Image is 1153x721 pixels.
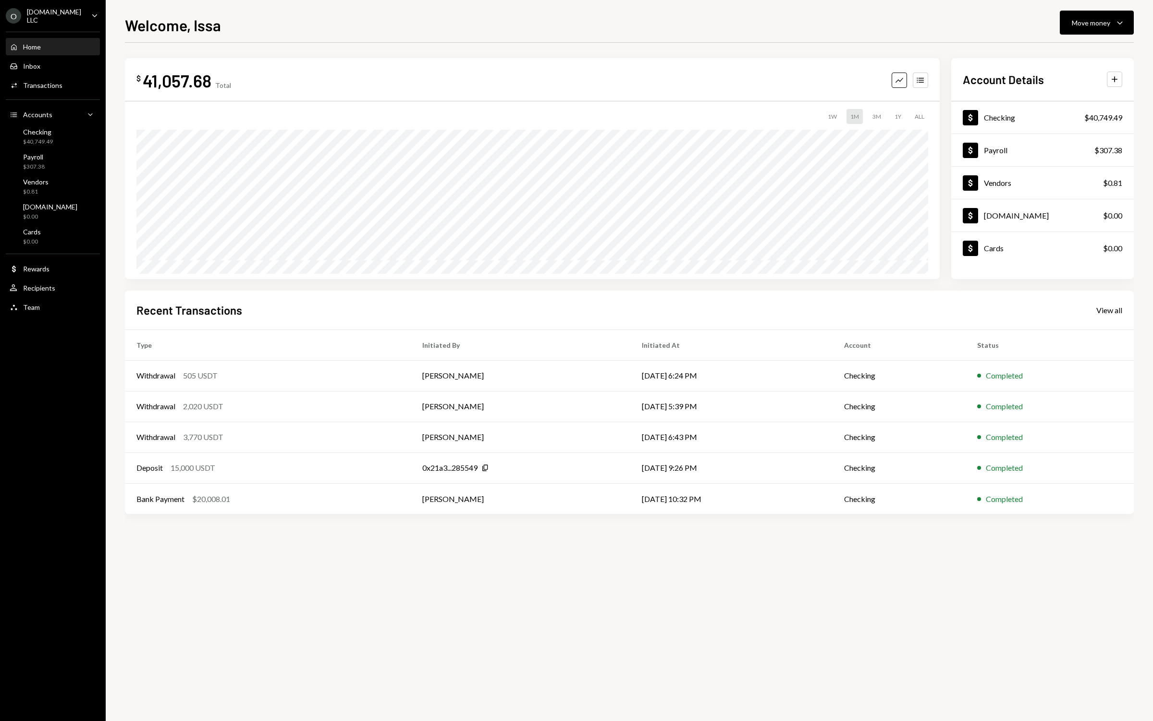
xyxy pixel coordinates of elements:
div: Vendors [984,178,1011,187]
div: 15,000 USDT [171,462,215,474]
div: $40,749.49 [1084,112,1122,123]
td: [PERSON_NAME] [411,422,631,452]
h2: Account Details [963,72,1044,87]
div: Deposit [136,462,163,474]
a: Vendors$0.81 [6,175,100,198]
th: Status [966,330,1134,360]
a: Checking$40,749.49 [951,101,1134,134]
td: [DATE] 9:26 PM [630,452,833,483]
div: $ [136,73,141,83]
div: $0.00 [23,238,41,246]
td: [DATE] 5:39 PM [630,391,833,422]
div: Team [23,303,40,311]
div: 41,057.68 [143,70,211,91]
th: Initiated By [411,330,631,360]
div: Recipients [23,284,55,292]
div: Inbox [23,62,40,70]
div: 505 USDT [183,370,218,381]
td: [PERSON_NAME] [411,483,631,514]
div: Checking [984,113,1015,122]
div: $0.00 [23,213,77,221]
div: $307.38 [1094,145,1122,156]
div: $0.00 [1103,210,1122,221]
div: 2,020 USDT [183,401,223,412]
div: Accounts [23,110,52,119]
a: Payroll$307.38 [6,150,100,173]
th: Account [833,330,966,360]
div: Payroll [23,153,45,161]
div: $307.38 [23,163,45,171]
a: Accounts [6,106,100,123]
button: Move money [1060,11,1134,35]
div: Rewards [23,265,49,273]
div: Cards [984,244,1004,253]
a: Home [6,38,100,55]
div: Completed [986,493,1023,505]
td: Checking [833,391,966,422]
div: Total [215,81,231,89]
a: Checking$40,749.49 [6,125,100,148]
td: Checking [833,422,966,452]
div: O [6,8,21,24]
td: Checking [833,452,966,483]
div: [DOMAIN_NAME] [984,211,1049,220]
div: Home [23,43,41,51]
a: [DOMAIN_NAME]$0.00 [6,200,100,223]
td: [DATE] 10:32 PM [630,483,833,514]
div: Checking [23,128,53,136]
div: Payroll [984,146,1007,155]
div: $0.81 [23,188,49,196]
a: Inbox [6,57,100,74]
td: [PERSON_NAME] [411,391,631,422]
td: [PERSON_NAME] [411,360,631,391]
div: 1W [824,109,841,124]
a: Cards$0.00 [951,232,1134,264]
div: Move money [1072,18,1110,28]
a: Team [6,298,100,316]
div: $20,008.01 [192,493,230,505]
a: Recipients [6,279,100,296]
div: Completed [986,431,1023,443]
th: Initiated At [630,330,833,360]
div: $40,749.49 [23,138,53,146]
a: Vendors$0.81 [951,167,1134,199]
div: Completed [986,462,1023,474]
div: $0.00 [1103,243,1122,254]
div: View all [1096,306,1122,315]
a: Rewards [6,260,100,277]
a: View all [1096,305,1122,315]
td: [DATE] 6:43 PM [630,422,833,452]
div: Transactions [23,81,62,89]
div: Completed [986,370,1023,381]
a: Transactions [6,76,100,94]
div: [DOMAIN_NAME] LLC [27,8,84,24]
div: Withdrawal [136,401,175,412]
h2: Recent Transactions [136,302,242,318]
th: Type [125,330,411,360]
a: Cards$0.00 [6,225,100,248]
td: Checking [833,360,966,391]
div: Completed [986,401,1023,412]
div: Withdrawal [136,431,175,443]
td: Checking [833,483,966,514]
div: 1Y [891,109,905,124]
a: Payroll$307.38 [951,134,1134,166]
div: [DOMAIN_NAME] [23,203,77,211]
div: $0.81 [1103,177,1122,189]
div: Cards [23,228,41,236]
div: ALL [911,109,928,124]
div: Vendors [23,178,49,186]
div: 3M [869,109,885,124]
td: [DATE] 6:24 PM [630,360,833,391]
div: 3,770 USDT [183,431,223,443]
div: 0x21a3...285549 [422,462,478,474]
h1: Welcome, Issa [125,15,221,35]
div: 1M [846,109,863,124]
a: [DOMAIN_NAME]$0.00 [951,199,1134,232]
div: Bank Payment [136,493,184,505]
div: Withdrawal [136,370,175,381]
